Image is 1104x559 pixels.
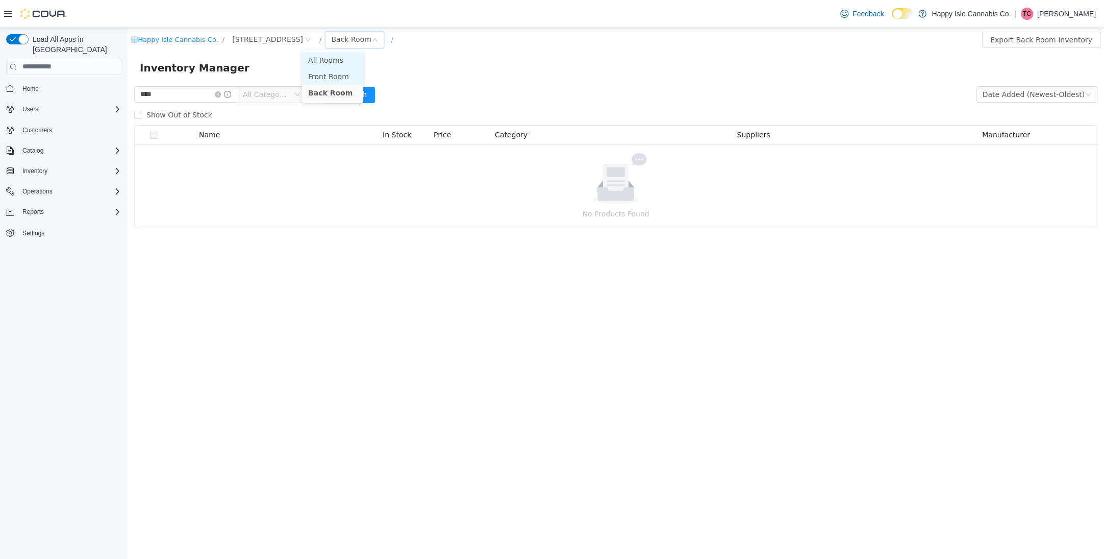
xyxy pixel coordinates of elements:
span: / [263,8,265,15]
i: icon: info-circle [96,63,104,70]
div: Tarin Cooper [1021,8,1033,20]
span: Operations [18,185,121,198]
a: icon: shopHappy Isle Cannabis Co. [4,8,91,15]
button: Home [2,81,126,96]
span: Manufacturer [855,103,902,111]
span: Catalog [18,144,121,157]
span: All Categories [115,61,162,71]
span: In Stock [255,103,284,111]
span: Load All Apps in [GEOGRAPHIC_DATA] [29,34,121,55]
span: Users [22,105,38,113]
button: Catalog [18,144,47,157]
p: Happy Isle Cannabis Co. [932,8,1011,20]
img: Cova [20,9,66,19]
span: Home [18,82,121,95]
span: Name [71,103,92,111]
span: Category [367,103,400,111]
span: Feedback [852,9,884,19]
a: Home [18,83,43,95]
a: Settings [18,227,48,239]
i: icon: close-circle [87,63,93,69]
button: Catalog [2,143,126,158]
span: Inventory [18,165,121,177]
li: Front Room [174,40,236,57]
span: Show Out of Stock [15,83,89,91]
span: Catalog [22,147,43,155]
button: Reports [18,206,48,218]
span: 6609 Royal Ave [105,6,175,17]
button: Operations [18,185,57,198]
a: Customers [18,124,56,136]
span: TC [1023,8,1031,20]
i: icon: down [167,63,173,70]
p: | [1015,8,1017,20]
p: No Products Found [19,180,957,191]
button: Users [18,103,42,115]
span: / [95,8,97,15]
button: Users [2,102,126,116]
p: [PERSON_NAME] [1037,8,1096,20]
a: Feedback [836,4,888,24]
span: Inventory [22,167,47,175]
span: Users [18,103,121,115]
span: Settings [22,229,44,237]
button: Settings [2,225,126,240]
span: Inventory Manager [12,32,128,48]
i: icon: down [958,63,964,70]
button: Inventory [18,165,52,177]
span: Reports [22,208,44,216]
nav: Complex example [6,77,121,267]
span: Home [22,85,39,93]
span: / [192,8,194,15]
button: Operations [2,184,126,199]
i: icon: shop [4,8,10,15]
span: Operations [22,187,53,196]
input: Dark Mode [892,8,913,19]
span: Settings [18,226,121,239]
button: Inventory [2,164,126,178]
span: Price [306,103,323,111]
span: Suppliers [609,103,642,111]
i: icon: down [244,9,250,16]
span: Customers [22,126,52,134]
span: Reports [18,206,121,218]
button: Reports [2,205,126,219]
button: Customers [2,123,126,137]
li: Back Room [174,57,236,73]
li: All Rooms [174,24,236,40]
div: Back Room [204,4,243,19]
span: Customers [18,124,121,136]
div: Date Added (Newest-Oldest) [855,59,957,74]
button: Export Back Room Inventory [855,4,973,20]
